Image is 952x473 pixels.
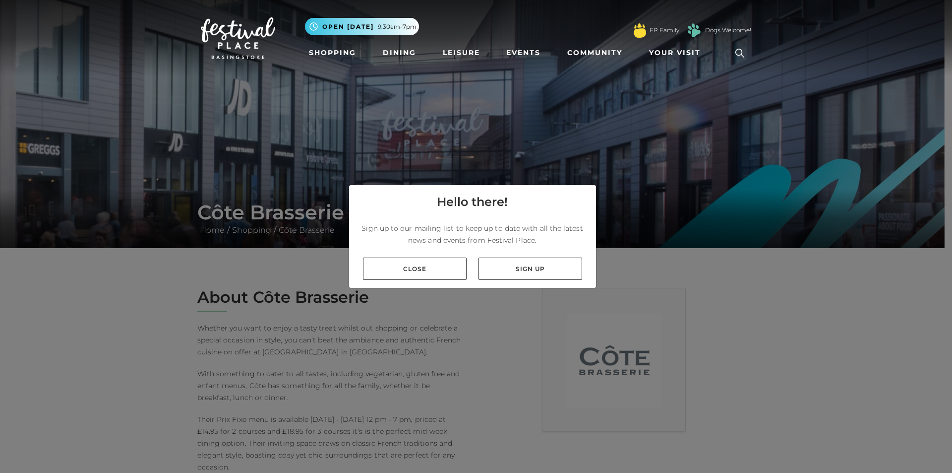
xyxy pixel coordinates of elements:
a: Dogs Welcome! [705,26,751,35]
a: Shopping [305,44,360,62]
a: Events [502,44,544,62]
span: Open [DATE] [322,22,374,31]
a: Dining [379,44,420,62]
img: Festival Place Logo [201,17,275,59]
span: Your Visit [649,48,701,58]
a: Your Visit [645,44,710,62]
button: Open [DATE] 9.30am-7pm [305,18,419,35]
span: 9.30am-7pm [378,22,416,31]
a: Community [563,44,626,62]
a: Close [363,258,467,280]
p: Sign up to our mailing list to keep up to date with all the latest news and events from Festival ... [357,222,588,246]
h4: Hello there! [437,193,508,211]
a: Leisure [439,44,484,62]
a: Sign up [478,258,582,280]
a: FP Family [650,26,679,35]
